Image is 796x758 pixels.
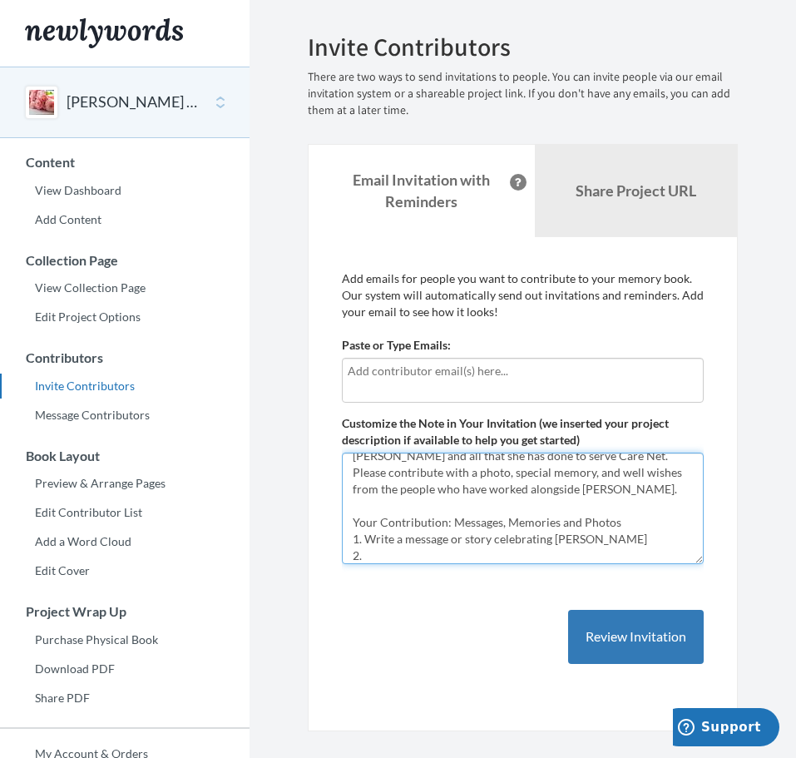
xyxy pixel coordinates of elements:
[342,270,704,320] p: Add emails for people you want to contribute to your memory book. Our system will automatically s...
[348,362,698,380] input: Add contributor email(s) here...
[1,350,250,365] h3: Contributors
[1,253,250,268] h3: Collection Page
[308,69,738,119] p: There are two ways to send invitations to people. You can invite people via our email invitation ...
[1,448,250,463] h3: Book Layout
[1,604,250,619] h3: Project Wrap Up
[568,610,704,664] button: Review Invitation
[342,415,704,448] label: Customize the Note in Your Invitation (we inserted your project description if available to help ...
[67,92,201,113] button: [PERSON_NAME] Celebration
[342,453,704,564] textarea: Hello Everyone! We're making a group scrapbook to celebrate [PERSON_NAME] and all that she has do...
[576,181,696,200] b: Share Project URL
[308,33,738,61] h2: Invite Contributors
[342,337,451,354] label: Paste or Type Emails:
[673,708,779,750] iframe: Opens a widget where you can chat to one of our agents
[1,155,250,170] h3: Content
[25,18,183,48] img: Newlywords logo
[353,171,490,211] strong: Email Invitation with Reminders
